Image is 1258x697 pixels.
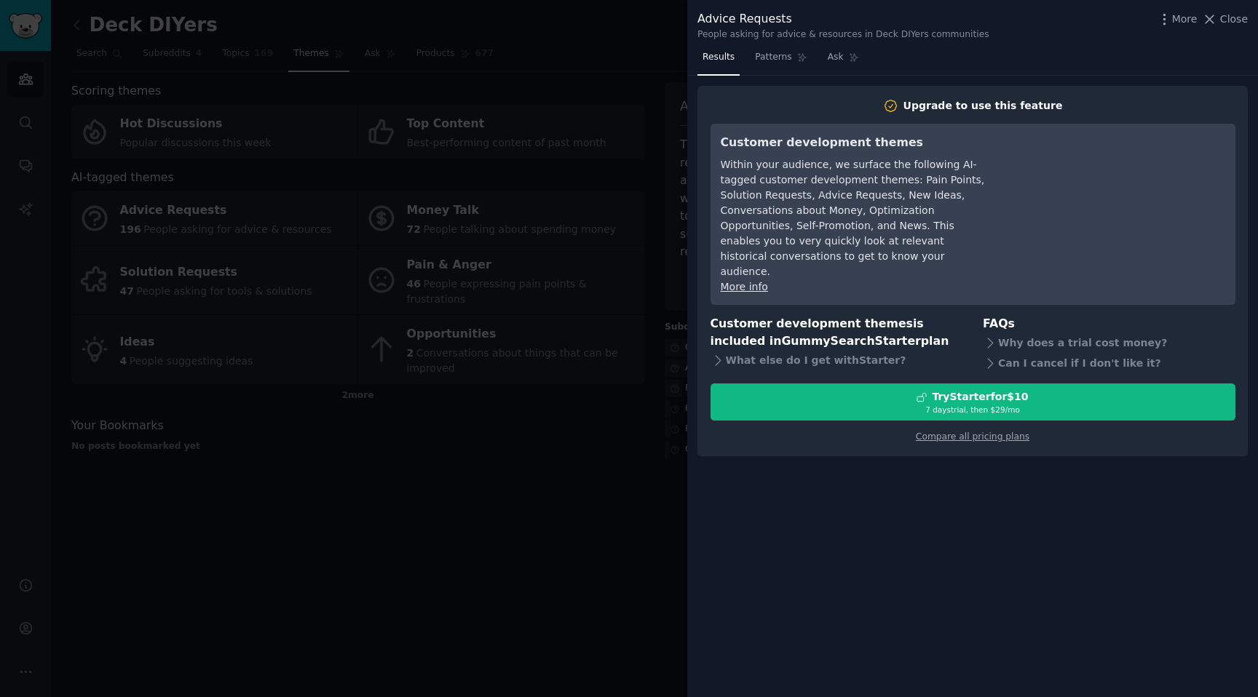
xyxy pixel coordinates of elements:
h3: Customer development themes [721,134,986,152]
a: More info [721,281,768,292]
button: TryStarterfor$107 daystrial, then $29/mo [711,383,1235,421]
h3: FAQs [983,315,1235,333]
span: Patterns [755,51,791,64]
div: What else do I get with Starter ? [711,351,963,371]
span: Results [703,51,735,64]
button: Close [1202,12,1248,27]
a: Patterns [750,46,812,76]
span: GummySearch Starter [781,334,920,348]
div: 7 days trial, then $ 29 /mo [711,405,1235,415]
div: Upgrade to use this feature [903,98,1063,113]
span: Ask [828,51,844,64]
div: Can I cancel if I don't like it? [983,353,1235,373]
div: People asking for advice & resources in Deck DIYers communities [697,28,989,41]
span: More [1172,12,1198,27]
a: Results [697,46,740,76]
div: Try Starter for $10 [932,389,1028,405]
a: Compare all pricing plans [916,431,1029,442]
div: Advice Requests [697,10,989,28]
span: Close [1220,12,1248,27]
div: Within your audience, we surface the following AI-tagged customer development themes: Pain Points... [721,157,986,279]
h3: Customer development themes is included in plan [711,315,963,351]
a: Ask [823,46,864,76]
button: More [1157,12,1198,27]
iframe: YouTube video player [1007,134,1225,243]
div: Why does a trial cost money? [983,332,1235,353]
